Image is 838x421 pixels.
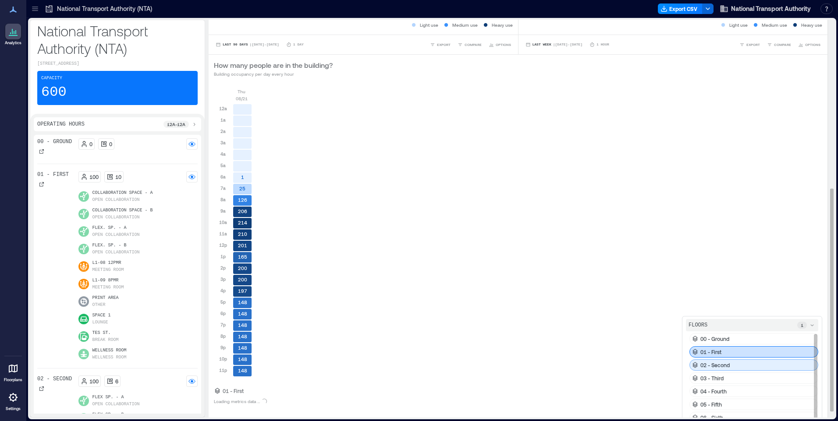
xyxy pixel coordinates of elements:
p: Lounge [92,319,108,326]
p: Space 1 [92,312,111,319]
button: EXPORT [428,40,452,49]
text: 201 [238,242,247,248]
p: 0 [89,140,92,147]
p: 2a [220,128,226,135]
a: Analytics [2,21,24,48]
p: 8p [220,333,226,340]
p: 06 - Sixth [700,414,723,421]
p: 01 - First [700,348,721,355]
p: [STREET_ADDRESS] [37,60,198,67]
p: Other [92,302,106,309]
p: 12a - 12a [167,121,185,128]
text: 148 [238,322,247,328]
p: Flex Sp. - B [92,411,140,418]
text: 200 [238,277,247,282]
p: Operating Hours [37,121,85,128]
text: 148 [238,368,247,373]
p: Flex. Sp. - A [92,225,140,232]
p: Capacity [41,75,62,82]
a: Settings [3,387,24,414]
p: 10p [219,355,227,362]
p: Print Area [92,295,119,302]
p: 10a [219,219,227,226]
text: 25 [239,186,245,191]
button: National Transport Authority [717,2,813,16]
button: OPTIONS [796,40,822,49]
p: Settings [6,406,21,411]
p: 00 - Ground [700,335,729,342]
p: 6a [220,173,226,180]
span: National Transport Authority [731,4,811,13]
text: 214 [238,220,247,225]
text: 206 [238,208,247,214]
p: 7a [220,185,226,192]
p: Meeting Room [92,284,124,291]
text: 210 [238,231,247,237]
p: 1p [220,253,226,260]
button: Export CSV [658,4,703,14]
p: Floorplans [4,377,22,382]
p: 05 - Fifth [700,401,722,408]
p: 1 Day [293,42,304,47]
p: Medium use [762,21,787,28]
p: Building occupancy per day every hour [214,70,333,77]
p: 11p [219,367,227,374]
p: 1 [801,322,803,329]
button: Last Week |[DATE]-[DATE] [524,40,584,49]
p: Flex Sp. - A [92,394,140,401]
p: National Transport Authority (NTA) [57,4,152,13]
button: EXPORT [738,40,762,49]
p: 08/21 [236,95,248,102]
p: Wellness Room [92,354,127,361]
p: 4a [220,151,226,158]
p: 02 - Second [700,361,730,368]
p: 01 - First [223,387,244,394]
p: 9a [220,207,226,214]
p: 11a [219,230,227,237]
p: Heavy use [492,21,513,28]
p: Collaboration Space - B [92,207,153,214]
text: 1 [241,174,244,180]
button: OPTIONS [487,40,513,49]
p: Break Room [92,337,119,344]
p: L1-09 8PMR [92,277,124,284]
p: Collaboration Space - A [92,189,153,196]
p: Medium use [452,21,478,28]
span: EXPORT [746,42,760,47]
a: Floorplans [1,358,25,385]
p: 3p [220,276,226,283]
p: Flex. Sp. - B [92,242,140,249]
text: 148 [238,333,247,339]
p: 6p [220,310,226,317]
text: 126 [238,197,247,203]
p: 03 - Third [700,375,724,382]
p: Open Collaboration [92,249,140,256]
p: How many people are in the building? [214,60,333,70]
p: 9p [220,344,226,351]
p: Meeting Room [92,267,124,274]
p: Light use [420,21,438,28]
p: National Transport Authority (NTA) [37,22,198,57]
span: OPTIONS [805,42,820,47]
p: 0 [109,140,112,147]
p: 5p [220,298,226,305]
p: 100 [89,173,99,180]
p: 00 - Ground [37,138,72,145]
text: 165 [238,254,247,260]
p: 01 - First [37,171,69,178]
span: EXPORT [437,42,451,47]
text: 148 [238,311,247,316]
p: 600 [41,84,67,101]
p: 7p [220,321,226,328]
button: Last 90 Days |[DATE]-[DATE] [214,40,281,49]
p: Thu [238,88,245,95]
text: 148 [238,299,247,305]
span: COMPARE [774,42,791,47]
p: 1a [220,116,226,123]
p: 02 - Second [37,375,72,382]
button: COMPARE [456,40,483,49]
p: Loading metrics data ... [214,398,260,405]
p: Analytics [5,40,21,46]
p: 12p [219,242,227,249]
p: 12a [219,105,227,112]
